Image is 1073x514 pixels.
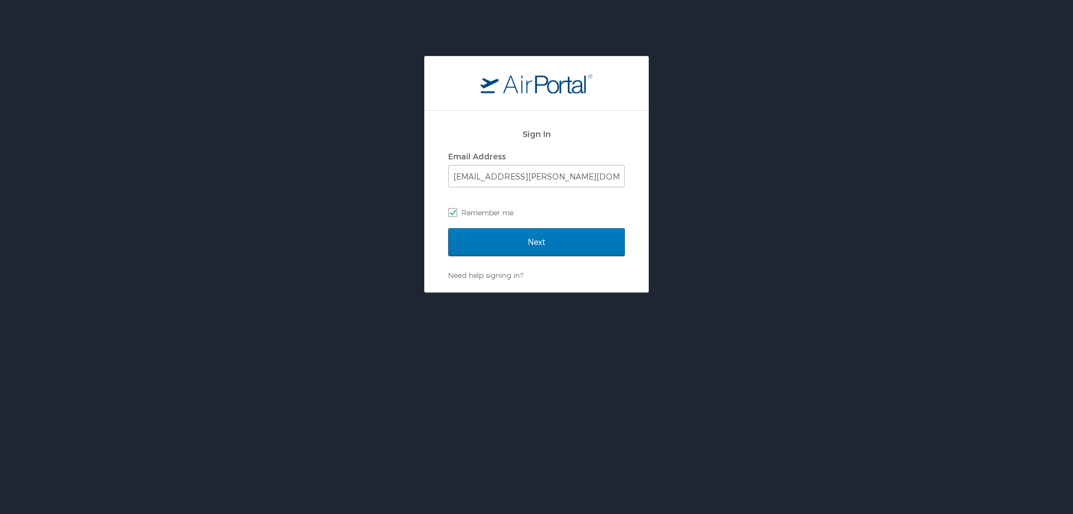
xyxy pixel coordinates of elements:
h2: Sign In [448,128,625,140]
label: Remember me [448,204,625,221]
img: logo [481,73,592,93]
a: Need help signing in? [448,271,523,280]
label: Email Address [448,152,506,161]
input: Next [448,228,625,256]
